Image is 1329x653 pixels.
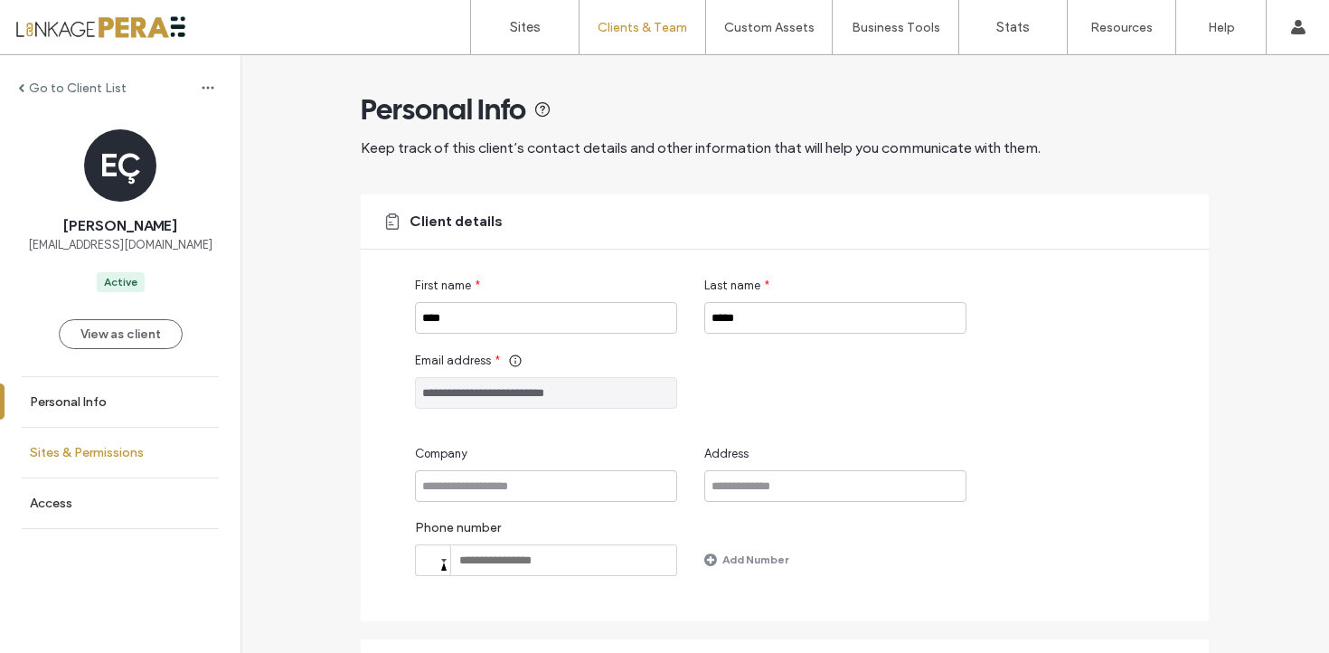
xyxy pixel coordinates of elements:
label: Resources [1090,20,1153,35]
span: [EMAIL_ADDRESS][DOMAIN_NAME] [28,236,212,254]
label: Stats [996,19,1030,35]
span: Client details [410,212,503,232]
input: First name [415,302,677,334]
span: Email address [415,352,491,370]
label: Sites [510,19,541,35]
label: Go to Client List [29,80,127,96]
label: Clients & Team [598,20,687,35]
span: Help [42,13,79,29]
span: First name [415,277,471,295]
span: Company [415,445,467,463]
input: Company [415,470,677,502]
label: Personal Info [30,394,107,410]
label: Access [30,496,72,511]
div: EÇ [84,129,156,202]
span: Keep track of this client’s contact details and other information that will help you communicate ... [361,139,1041,156]
span: [PERSON_NAME] [63,216,177,236]
label: Help [1208,20,1235,35]
span: Last name [704,277,760,295]
div: Active [104,274,137,290]
button: View as client [59,319,183,349]
label: Business Tools [852,20,940,35]
input: Email address [415,377,677,409]
label: Custom Assets [724,20,815,35]
label: Sites & Permissions [30,445,144,460]
span: Personal Info [361,91,526,128]
label: Phone number [415,520,677,544]
input: Last name [704,302,966,334]
span: Address [704,445,749,463]
input: Address [704,470,966,502]
label: Add Number [722,544,788,575]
